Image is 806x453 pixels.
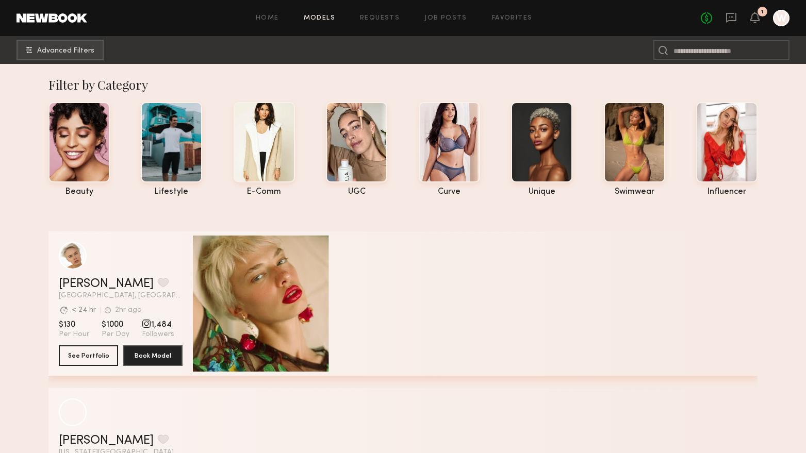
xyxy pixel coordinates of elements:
[72,307,96,314] div: < 24 hr
[141,188,202,196] div: lifestyle
[360,15,400,22] a: Requests
[59,278,154,290] a: [PERSON_NAME]
[761,9,764,15] div: 1
[604,188,665,196] div: swimwear
[142,320,174,330] span: 1,484
[419,188,480,196] div: curve
[511,188,572,196] div: unique
[59,292,183,299] span: [GEOGRAPHIC_DATA], [GEOGRAPHIC_DATA]
[326,188,387,196] div: UGC
[492,15,533,22] a: Favorites
[59,434,154,447] a: [PERSON_NAME]
[37,47,94,55] span: Advanced Filters
[48,188,110,196] div: beauty
[59,330,89,339] span: Per Hour
[59,345,118,366] button: See Portfolio
[142,330,174,339] span: Followers
[115,307,142,314] div: 2hr ago
[102,330,129,339] span: Per Day
[256,15,279,22] a: Home
[424,15,467,22] a: Job Posts
[48,76,758,93] div: Filter by Category
[123,345,183,366] button: Book Model
[17,40,104,60] button: Advanced Filters
[773,10,789,26] a: W
[304,15,335,22] a: Models
[59,320,89,330] span: $130
[696,188,758,196] div: influencer
[102,320,129,330] span: $1000
[234,188,295,196] div: e-comm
